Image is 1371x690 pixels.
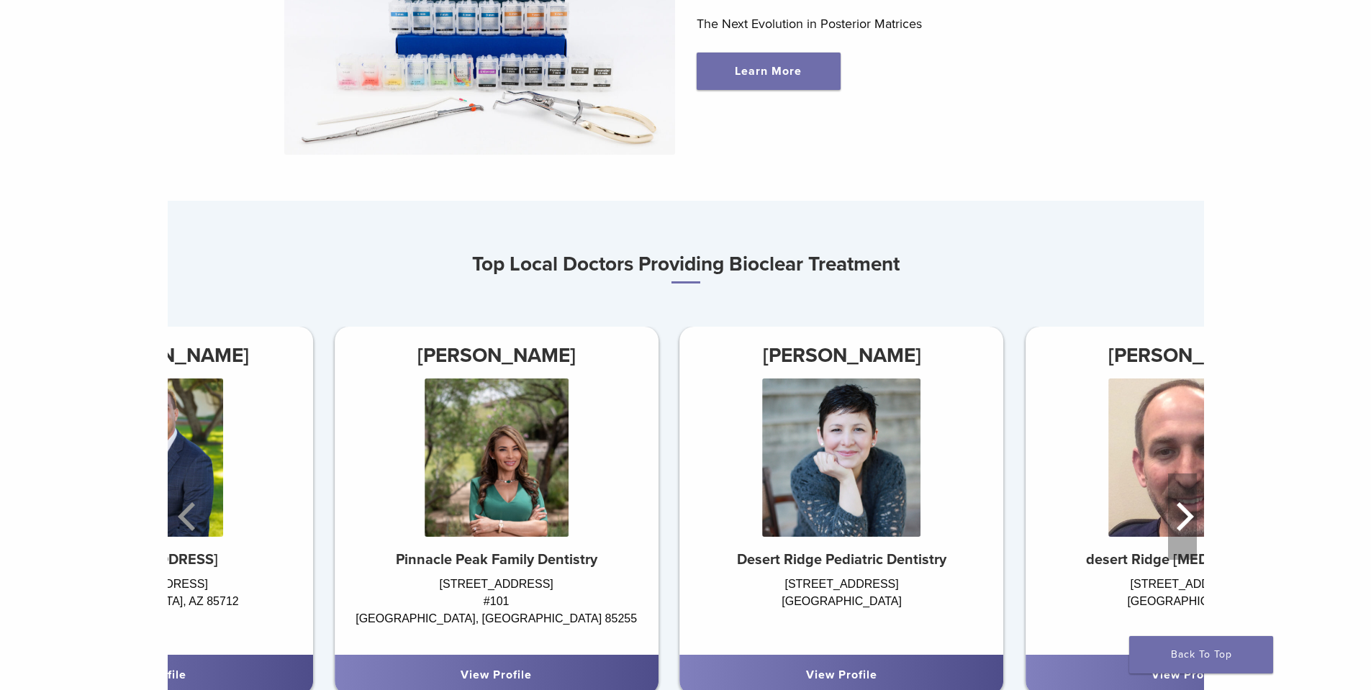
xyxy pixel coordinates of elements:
div: [STREET_ADDRESS] [GEOGRAPHIC_DATA] [1026,576,1349,640]
strong: [STREET_ADDRESS] [83,551,218,568]
strong: Desert Ridge Pediatric Dentistry [737,551,946,568]
div: [STREET_ADDRESS] [GEOGRAPHIC_DATA] [680,576,1004,640]
a: View Profile [461,668,532,682]
button: Next [1168,473,1197,560]
a: View Profile [115,668,186,682]
img: Dr. Greg Libby [1108,378,1267,537]
strong: desert Ridge [MEDICAL_DATA] [1086,551,1288,568]
p: The Next Evolution in Posterior Matrices [697,13,1087,35]
h3: [PERSON_NAME] [1026,338,1349,373]
img: Lidieth Libby [763,378,921,537]
button: Previous [175,473,204,560]
a: View Profile [1151,668,1223,682]
h3: Top Local Doctors Providing Bioclear Treatment [168,247,1204,283]
div: [STREET_ADDRESS] #101 [GEOGRAPHIC_DATA], [GEOGRAPHIC_DATA] 85255 [335,576,659,640]
a: Learn More [697,53,841,90]
a: Back To Top [1129,636,1273,673]
img: Dr. Sara Vizcarra [425,378,569,537]
strong: Pinnacle Peak Family Dentistry [396,551,597,568]
a: View Profile [806,668,877,682]
h3: [PERSON_NAME] [335,338,659,373]
h3: [PERSON_NAME] [680,338,1004,373]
